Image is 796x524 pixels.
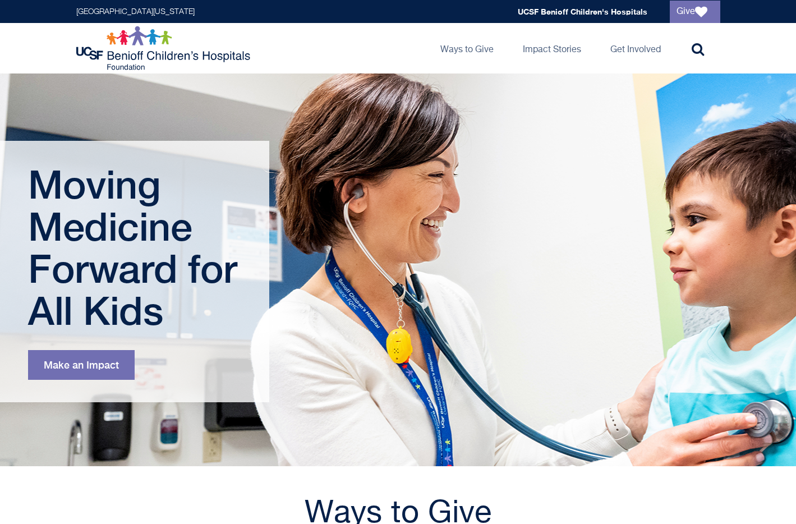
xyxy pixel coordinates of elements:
a: Ways to Give [431,23,503,73]
a: UCSF Benioff Children's Hospitals [518,7,647,16]
a: [GEOGRAPHIC_DATA][US_STATE] [76,8,195,16]
a: Give [670,1,720,23]
a: Impact Stories [514,23,590,73]
a: Get Involved [601,23,670,73]
a: Make an Impact [28,350,135,380]
img: Logo for UCSF Benioff Children's Hospitals Foundation [76,26,253,71]
h1: Moving Medicine Forward for All Kids [28,163,244,332]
